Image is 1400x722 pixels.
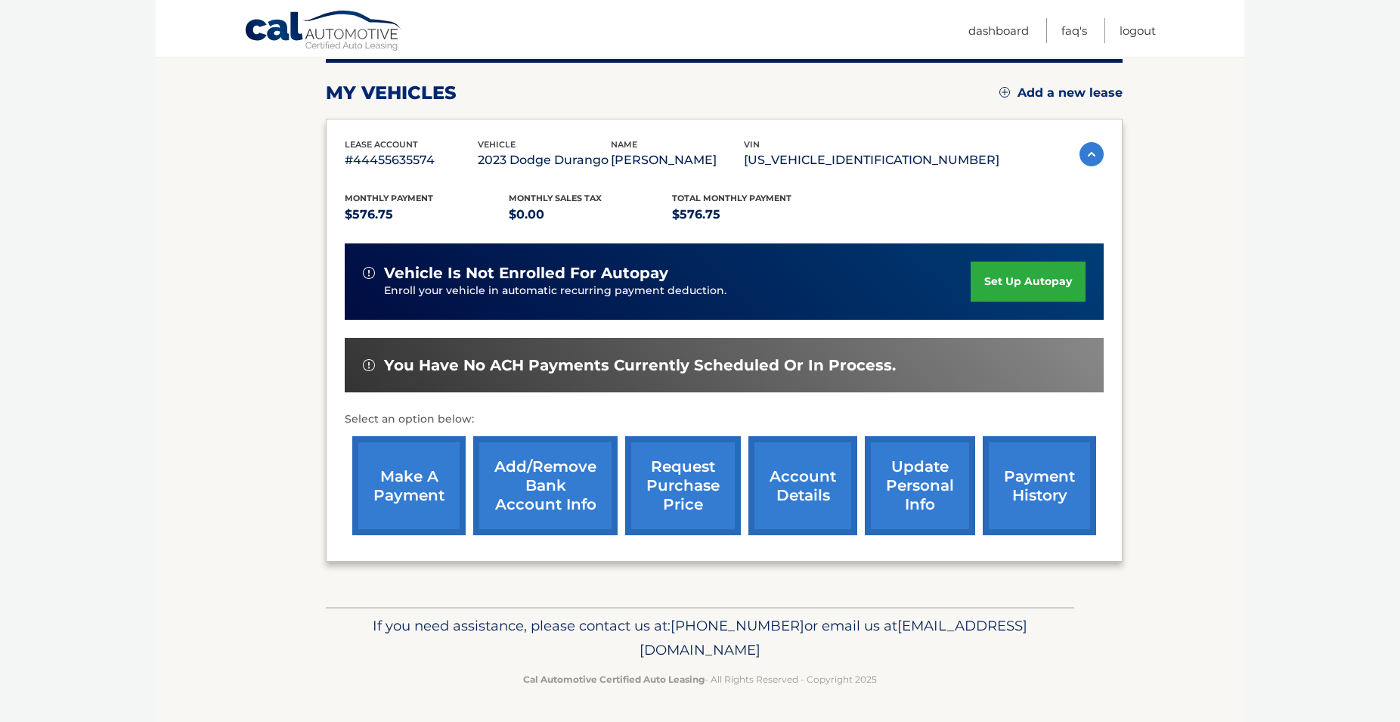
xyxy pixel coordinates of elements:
[478,139,516,150] span: vehicle
[473,436,618,535] a: Add/Remove bank account info
[345,139,418,150] span: lease account
[523,674,705,685] strong: Cal Automotive Certified Auto Leasing
[865,436,975,535] a: update personal info
[352,436,466,535] a: make a payment
[1061,18,1087,43] a: FAQ's
[509,204,673,225] p: $0.00
[244,10,403,54] a: Cal Automotive
[345,204,509,225] p: $576.75
[748,436,857,535] a: account details
[672,193,791,203] span: Total Monthly Payment
[640,617,1027,658] span: [EMAIL_ADDRESS][DOMAIN_NAME]
[983,436,1096,535] a: payment history
[999,87,1010,98] img: add.svg
[672,204,836,225] p: $576.75
[384,283,971,299] p: Enroll your vehicle in automatic recurring payment deduction.
[611,139,637,150] span: name
[336,614,1064,662] p: If you need assistance, please contact us at: or email us at
[345,150,478,171] p: #44455635574
[744,139,760,150] span: vin
[345,411,1104,429] p: Select an option below:
[384,356,896,375] span: You have no ACH payments currently scheduled or in process.
[1079,142,1104,166] img: accordion-active.svg
[971,262,1086,302] a: set up autopay
[625,436,741,535] a: request purchase price
[384,264,668,283] span: vehicle is not enrolled for autopay
[968,18,1029,43] a: Dashboard
[336,671,1064,687] p: - All Rights Reserved - Copyright 2025
[744,150,999,171] p: [US_VEHICLE_IDENTIFICATION_NUMBER]
[1120,18,1156,43] a: Logout
[671,617,804,634] span: [PHONE_NUMBER]
[363,359,375,371] img: alert-white.svg
[363,267,375,279] img: alert-white.svg
[509,193,602,203] span: Monthly sales Tax
[478,150,611,171] p: 2023 Dodge Durango
[611,150,744,171] p: [PERSON_NAME]
[999,85,1123,101] a: Add a new lease
[345,193,433,203] span: Monthly Payment
[326,82,457,104] h2: my vehicles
